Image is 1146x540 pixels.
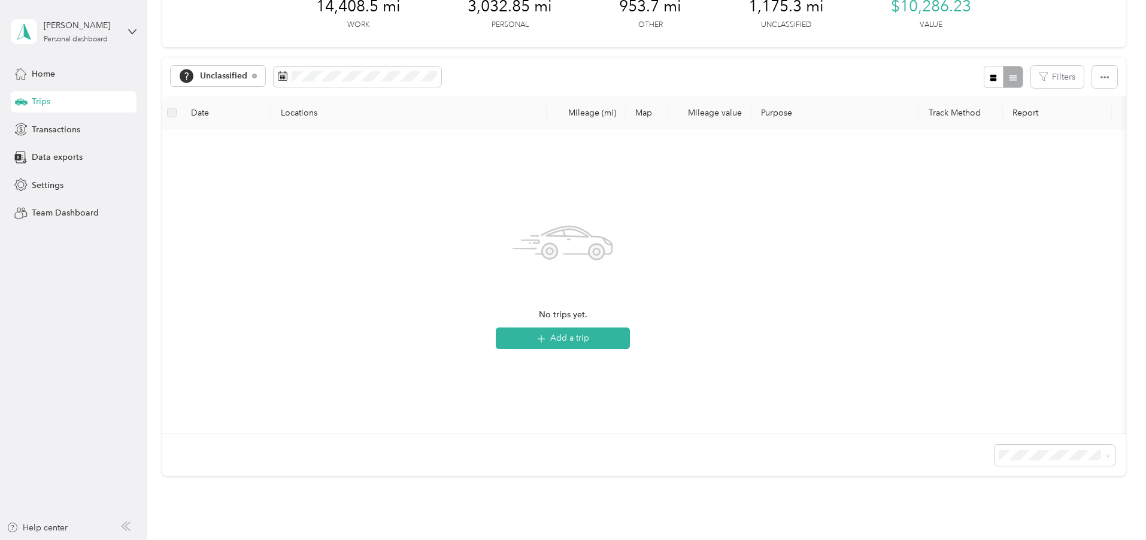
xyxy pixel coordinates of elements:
[1079,473,1146,540] iframe: Everlance-gr Chat Button Frame
[32,95,50,108] span: Trips
[32,151,83,163] span: Data exports
[496,327,630,349] button: Add a trip
[271,96,547,129] th: Locations
[761,20,811,31] p: Unclassified
[1003,96,1112,129] th: Report
[547,96,626,129] th: Mileage (mi)
[44,36,108,43] div: Personal dashboard
[1031,66,1084,88] button: Filters
[7,521,68,534] button: Help center
[32,68,55,80] span: Home
[32,179,63,192] span: Settings
[751,96,919,129] th: Purpose
[638,20,663,31] p: Other
[181,96,271,129] th: Date
[347,20,369,31] p: Work
[32,207,99,219] span: Team Dashboard
[919,96,1003,129] th: Track Method
[32,123,80,136] span: Transactions
[44,19,119,32] div: [PERSON_NAME]
[539,308,587,321] span: No trips yet.
[200,72,248,80] span: Unclassified
[492,20,529,31] p: Personal
[920,20,942,31] p: Value
[626,96,668,129] th: Map
[668,96,751,129] th: Mileage value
